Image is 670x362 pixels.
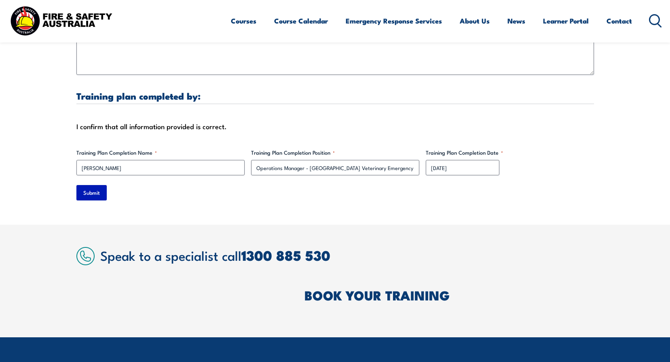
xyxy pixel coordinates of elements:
[274,10,328,32] a: Course Calendar
[241,244,330,266] a: 1300 885 530
[426,160,499,175] input: dd/mm/yyyy
[346,10,442,32] a: Emergency Response Services
[76,91,594,100] h3: Training plan completed by:
[76,149,245,157] label: Training Plan Completion Name
[76,185,107,200] input: Submit
[76,120,594,132] div: I confirm that all information provided is correct.
[543,10,589,32] a: Learner Portal
[507,10,525,32] a: News
[304,289,594,300] h2: BOOK YOUR TRAINING
[251,149,419,157] label: Training Plan Completion Position
[426,149,594,157] label: Training Plan Completion Date
[231,10,256,32] a: Courses
[607,10,632,32] a: Contact
[100,248,594,262] h2: Speak to a specialist call
[460,10,490,32] a: About Us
